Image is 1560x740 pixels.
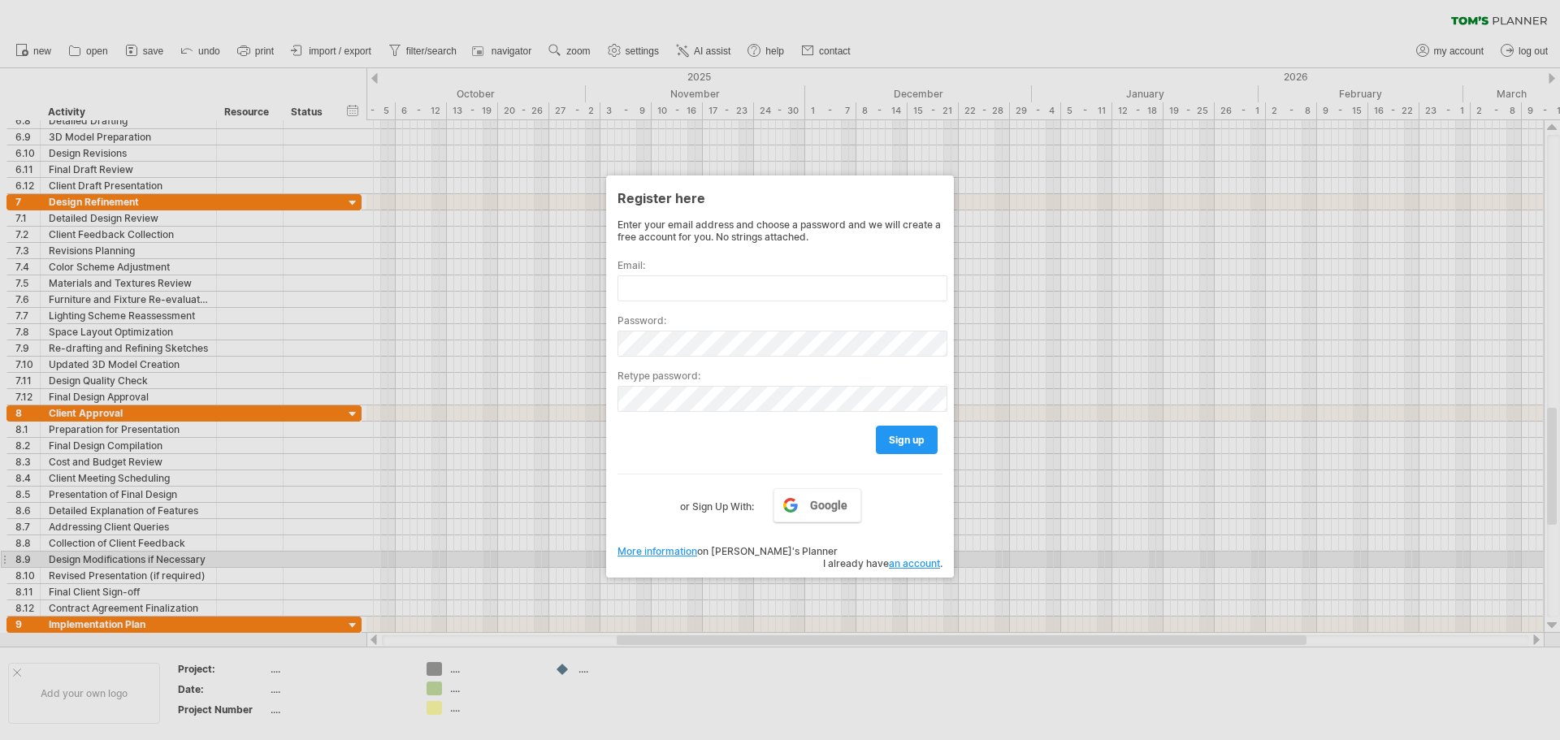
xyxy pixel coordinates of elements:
[617,314,942,327] label: Password:
[617,259,942,271] label: Email:
[773,488,861,522] a: Google
[876,426,938,454] a: sign up
[617,219,942,243] div: Enter your email address and choose a password and we will create a free account for you. No stri...
[823,557,942,569] span: I already have .
[889,557,940,569] a: an account
[617,370,942,382] label: Retype password:
[889,434,925,446] span: sign up
[617,545,697,557] a: More information
[617,545,838,557] span: on [PERSON_NAME]'s Planner
[617,183,942,212] div: Register here
[680,488,754,516] label: or Sign Up With:
[810,499,847,512] span: Google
